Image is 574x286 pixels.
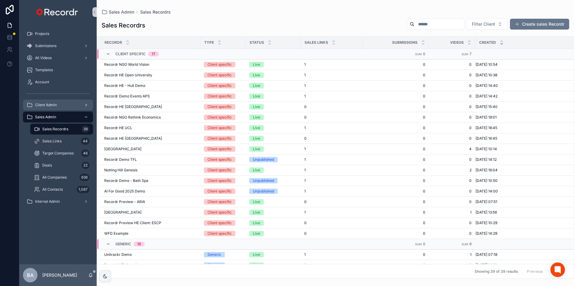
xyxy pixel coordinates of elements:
[476,126,566,130] a: [DATE] 18:45
[304,231,360,236] a: 0
[81,138,89,145] div: 44
[23,52,93,63] a: All Videos
[367,104,425,109] a: 0
[476,231,566,236] a: [DATE] 14:29
[304,157,360,162] a: 1
[104,94,197,99] a: Recordr Demo Events APS
[104,199,145,204] span: Recordr Preview - ARIA
[367,210,425,215] a: 0
[433,252,472,257] a: 1
[367,115,425,120] a: 0
[249,125,297,131] a: Live
[104,178,148,183] span: Recordr Demo - Bath Spa
[208,146,232,152] div: Client specific
[476,126,497,130] span: [DATE] 18:45
[104,147,197,151] a: [GEOGRAPHIC_DATA]
[249,231,297,236] a: Live
[476,252,566,257] a: [DATE] 07:18
[304,94,360,99] a: 1
[433,157,472,162] a: 0
[204,157,242,162] a: Client specific
[304,210,360,215] a: 1
[304,94,306,99] span: 1
[208,220,232,226] div: Client specific
[433,94,472,99] a: 0
[433,210,472,215] span: 1
[367,221,425,225] span: 0
[476,104,566,109] a: [DATE] 15:40
[204,94,242,99] a: Client specific
[104,231,128,236] span: WFD Example
[253,178,274,183] div: Unpublished
[476,94,566,99] a: [DATE] 14:42
[472,21,495,27] span: Filter Client
[204,189,242,194] a: Client specific
[204,136,242,141] a: Client specific
[104,136,197,141] a: Recordr HE [GEOGRAPHIC_DATA]
[208,178,232,183] div: Client specific
[115,52,146,56] span: Client specific
[367,126,425,130] a: 0
[253,146,260,152] div: Live
[253,72,260,78] div: Live
[476,231,497,236] span: [DATE] 14:29
[253,94,260,99] div: Live
[35,31,49,36] span: Projects
[42,163,52,168] span: Deals
[35,103,57,107] span: Client Admin
[433,126,472,130] a: 0
[42,187,63,192] span: All Contacts
[104,157,197,162] a: Recordr Demo TFL
[304,210,306,215] span: 1
[104,115,197,120] a: Recordr NGO Rethink Economics
[30,148,93,159] a: Target Companies46
[367,136,425,141] span: 0
[253,157,274,162] div: Unpublished
[23,77,93,87] a: Account
[104,126,132,130] span: Recordr HE UCL
[304,221,307,225] span: 0
[304,83,306,88] span: 1
[204,231,242,236] a: Client specific
[476,147,566,151] a: [DATE] 10:14
[304,104,307,109] span: 0
[433,178,472,183] span: 0
[433,231,472,236] a: 0
[367,147,425,151] a: 0
[304,104,360,109] a: 0
[208,94,232,99] div: Client specific
[367,199,425,204] a: 0
[249,189,297,194] a: Unpublished
[476,157,566,162] a: [DATE] 14:12
[104,126,197,130] a: Recordr HE UCL
[304,252,306,257] span: 1
[304,147,306,151] span: 1
[208,199,232,205] div: Client specific
[433,189,472,194] a: 0
[82,126,89,133] div: 39
[476,168,498,173] span: [DATE] 16:04
[204,72,242,78] a: Client specific
[304,147,360,151] a: 1
[304,199,307,204] span: 0
[304,73,306,78] span: 1
[249,146,297,152] a: Live
[304,178,306,183] span: 1
[304,168,360,173] a: 1
[249,167,297,173] a: Live
[253,115,260,120] div: Live
[433,83,472,88] span: 0
[104,252,197,257] a: Unitrackr Demo
[476,199,497,204] span: [DATE] 07:51
[304,115,360,120] a: 0
[476,221,566,225] a: [DATE] 10:29
[433,168,472,173] span: 2
[304,189,306,194] span: 1
[367,94,425,99] span: 0
[476,252,497,257] span: [DATE] 07:18
[204,220,242,226] a: Client specific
